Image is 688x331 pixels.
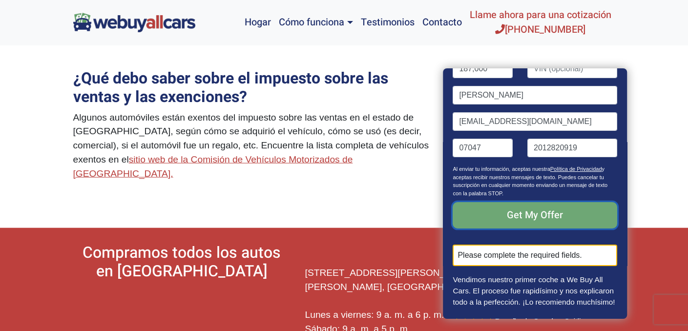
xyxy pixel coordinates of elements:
[453,86,617,104] input: Nombre
[357,4,418,41] a: Testimonios
[73,154,353,179] a: sitio web de la Comisión de Vehículos Motorizados de [GEOGRAPHIC_DATA].
[453,275,615,306] font: Vendimos nuestro primer coche a We Buy All Cars. El proceso fue rapidísimo y nos explicaron todo ...
[279,15,344,29] font: Cómo funciona
[453,202,617,228] input: Get My Offer
[245,15,271,29] font: Hogar
[73,13,195,32] img: Compramos todos los autos en NJ logo
[305,282,485,292] font: [PERSON_NAME], [GEOGRAPHIC_DATA]
[466,4,615,41] a: Llame ahora para una cotización[PHONE_NUMBER]
[453,166,608,196] font: y aceptas recibir nuestros mensajes de texto. Puedes cancelar tu suscripción en cualquier momento...
[241,4,275,41] a: Hogar
[453,60,513,78] input: Kilometraje
[527,60,617,78] input: VIN (opcional)
[495,317,585,325] font: Reseña de Google - Caitlin
[550,166,602,172] a: Política de Privacidad
[275,4,356,41] a: Cómo funciona
[453,245,617,266] div: Please complete the required fields.
[83,241,281,283] font: Compramos todos los autos en [GEOGRAPHIC_DATA]
[453,166,550,172] font: Al enviar tu información, aceptas nuestra
[305,310,444,320] font: Lunes a viernes: 9 a. m. a 6 p. m.
[305,268,475,278] font: [STREET_ADDRESS][PERSON_NAME]
[361,15,415,29] font: Testimonios
[422,15,462,29] font: Contacto
[505,22,585,37] font: [PHONE_NUMBER]
[73,67,388,108] font: ¿Qué debo saber sobre el impuesto sobre las ventas y las exenciones?
[453,112,617,131] input: Correo electrónico
[527,139,617,157] input: Teléfono
[418,4,466,41] a: Contacto
[453,139,513,157] input: Código postal
[73,112,429,165] font: Algunos automóviles están exentos del impuesto sobre las ventas en el estado de [GEOGRAPHIC_DATA]...
[470,8,611,22] font: Llame ahora para una cotización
